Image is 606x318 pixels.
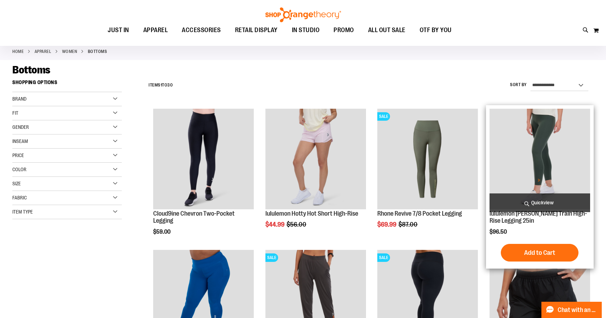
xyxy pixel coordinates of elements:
a: APPAREL [35,48,52,55]
span: APPAREL [143,22,168,38]
button: Add to Cart [501,244,578,262]
span: ACCESSORIES [182,22,221,38]
span: Fit [12,110,18,116]
span: Gender [12,124,29,130]
img: Shop Orangetheory [264,7,342,22]
div: product [374,105,481,246]
a: lululemon Hotty Hot Short High-Rise [265,109,366,210]
a: lululemon Hotty Hot Short High-Rise [265,210,358,217]
span: Color [12,167,26,172]
span: $44.99 [265,221,286,228]
a: lululemon [PERSON_NAME] Train High-Rise Legging 25in [490,210,587,224]
span: ALL OUT SALE [368,22,406,38]
span: Fabric [12,195,27,200]
span: SALE [265,253,278,262]
div: product [486,105,594,269]
strong: Shopping Options [12,76,122,92]
img: Rhone Revive 7/8 Pocket Legging [377,109,478,209]
span: 1 [161,83,162,88]
a: Rhone Revive 7/8 Pocket Legging [377,210,462,217]
img: Cloud9ine Chevron Two-Pocket Legging [153,109,254,209]
span: SALE [377,112,390,121]
img: lululemon Hotty Hot Short High-Rise [265,109,366,209]
span: IN STUDIO [292,22,320,38]
span: Size [12,181,21,186]
span: Chat with an Expert [558,307,598,313]
span: $87.00 [398,221,419,228]
h2: Items to [149,80,173,91]
span: Bottoms [12,64,50,76]
span: $96.50 [490,229,508,235]
a: Cloud9ine Chevron Two-Pocket Legging [153,109,254,210]
span: $56.00 [287,221,307,228]
span: RETAIL DISPLAY [235,22,278,38]
a: Quickview [490,193,590,212]
img: Main view of 2024 October lululemon Wunder Train High-Rise [490,109,590,209]
div: product [150,105,257,253]
span: SALE [377,253,390,262]
span: Item Type [12,209,33,215]
span: Add to Cart [524,249,555,257]
span: Inseam [12,138,28,144]
span: 30 [167,83,173,88]
a: Cloud9ine Chevron Two-Pocket Legging [153,210,235,224]
span: Brand [12,96,26,102]
span: $59.00 [153,229,172,235]
a: Main view of 2024 October lululemon Wunder Train High-Rise [490,109,590,210]
a: Home [12,48,24,55]
span: OTF BY YOU [420,22,452,38]
span: Price [12,152,24,158]
button: Chat with an Expert [541,302,602,318]
div: product [262,105,370,246]
a: Rhone Revive 7/8 Pocket LeggingSALE [377,109,478,210]
label: Sort By [510,82,527,88]
span: PROMO [334,22,354,38]
span: $69.99 [377,221,397,228]
span: JUST IN [108,22,129,38]
a: WOMEN [62,48,77,55]
strong: Bottoms [88,48,107,55]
